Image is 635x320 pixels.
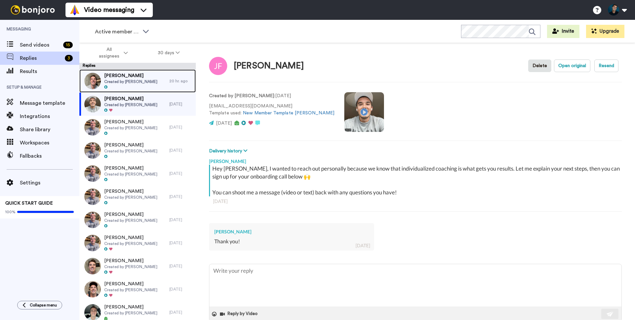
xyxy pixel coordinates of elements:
button: Reply by Video [219,309,260,319]
img: cd5c5099-17d3-449c-a179-573b34075a32-thumb.jpg [84,96,101,112]
a: [PERSON_NAME]Created by [PERSON_NAME]20 hr. ago [79,69,196,93]
div: 15 [63,42,73,48]
div: [DATE] [169,217,192,222]
span: [PERSON_NAME] [104,258,157,264]
span: Share library [20,126,79,134]
span: All assignees [96,46,122,60]
div: [DATE] [169,171,192,176]
button: Invite [547,25,579,38]
span: Workspaces [20,139,79,147]
p: [EMAIL_ADDRESS][DOMAIN_NAME] Template used: [209,103,334,117]
div: [PERSON_NAME] [214,228,369,235]
span: Created by [PERSON_NAME] [104,264,157,269]
span: 100% [5,209,16,215]
span: Video messaging [84,5,134,15]
span: Integrations [20,112,79,120]
span: Created by [PERSON_NAME] [104,148,157,154]
img: 7f7dd420-9f10-4da0-b582-ae6c9b43b097-thumb.jpg [84,165,101,182]
div: 20 hr. ago [169,78,192,84]
a: [PERSON_NAME]Created by [PERSON_NAME][DATE] [79,185,196,208]
span: [PERSON_NAME] [104,96,157,102]
span: Active member welcome [95,28,139,36]
a: [PERSON_NAME]Created by [PERSON_NAME][DATE] [79,139,196,162]
a: [PERSON_NAME]Created by [PERSON_NAME][DATE] [79,116,196,139]
img: 7f7dd420-9f10-4da0-b582-ae6c9b43b097-thumb.jpg [84,142,101,159]
div: [DATE] [213,198,618,205]
img: Image of Justin Forgas [209,57,227,75]
div: Thank you! [214,238,369,245]
img: 7f7dd420-9f10-4da0-b582-ae6c9b43b097-thumb.jpg [84,212,101,228]
img: 5b9c18ba-9c8d-4a93-b86d-e1d5a06968e2-thumb.jpg [84,73,101,89]
div: [DATE] [169,148,192,153]
div: Replies [79,63,196,69]
span: Replies [20,54,62,62]
div: [DATE] [169,310,192,315]
button: Collapse menu [17,301,62,309]
div: 3 [65,55,73,61]
img: 7f7dd420-9f10-4da0-b582-ae6c9b43b097-thumb.jpg [84,235,101,251]
span: Fallbacks [20,152,79,160]
span: Created by [PERSON_NAME] [104,195,157,200]
span: Send videos [20,41,61,49]
div: [DATE] [169,287,192,292]
img: 3dfa51a9-cd66-4cf9-8cb5-98f460da584d-thumb.jpg [84,258,101,274]
img: 7f7dd420-9f10-4da0-b582-ae6c9b43b097-thumb.jpg [84,119,101,136]
div: [PERSON_NAME] [234,61,304,71]
a: [PERSON_NAME]Created by [PERSON_NAME][DATE] [79,208,196,231]
span: Created by [PERSON_NAME] [104,125,157,131]
span: Created by [PERSON_NAME] [104,102,157,107]
p: : [DATE] [209,93,334,100]
div: Hey [PERSON_NAME], I wanted to reach out personally because we know that individualized coaching ... [212,165,620,196]
div: [DATE] [169,240,192,246]
a: [PERSON_NAME]Created by [PERSON_NAME][DATE] [79,93,196,116]
span: Created by [PERSON_NAME] [104,172,157,177]
a: [PERSON_NAME]Created by [PERSON_NAME][DATE] [79,231,196,255]
span: [PERSON_NAME] [104,188,157,195]
span: Message template [20,99,79,107]
span: [PERSON_NAME] [104,142,157,148]
a: [PERSON_NAME]Created by [PERSON_NAME][DATE] [79,162,196,185]
span: [PERSON_NAME] [104,304,157,310]
div: [DATE] [169,263,192,269]
span: Settings [20,179,79,187]
span: QUICK START GUIDE [5,201,53,206]
span: Created by [PERSON_NAME] [104,241,157,246]
span: [PERSON_NAME] [104,165,157,172]
button: 30 days [143,47,195,59]
span: Created by [PERSON_NAME] [104,310,157,316]
a: New Member Template [PERSON_NAME] [243,111,334,115]
span: Created by [PERSON_NAME] [104,287,157,293]
img: send-white.svg [607,311,614,317]
span: [PERSON_NAME] [104,211,157,218]
div: [DATE] [169,125,192,130]
div: [DATE] [169,194,192,199]
span: [PERSON_NAME] [104,234,157,241]
button: Upgrade [586,25,624,38]
span: Created by [PERSON_NAME] [104,218,157,223]
img: 7f7dd420-9f10-4da0-b582-ae6c9b43b097-thumb.jpg [84,188,101,205]
img: d4af99e8-0e9b-46f8-a9da-be41813caadd-thumb.jpg [84,281,101,298]
span: [PERSON_NAME] [104,281,157,287]
span: Collapse menu [30,302,57,308]
span: [PERSON_NAME] [104,72,157,79]
div: [PERSON_NAME] [209,155,622,165]
a: [PERSON_NAME]Created by [PERSON_NAME][DATE] [79,278,196,301]
span: [DATE] [216,121,232,126]
button: Delivery history [209,147,249,155]
img: bj-logo-header-white.svg [8,5,58,15]
span: Created by [PERSON_NAME] [104,79,157,84]
div: [DATE] [169,101,192,107]
strong: Created by [PERSON_NAME] [209,94,274,98]
button: Open original [554,60,590,72]
div: [DATE] [356,242,370,249]
img: vm-color.svg [69,5,80,15]
span: [PERSON_NAME] [104,119,157,125]
button: Resend [594,60,618,72]
button: All assignees [81,44,143,62]
a: [PERSON_NAME]Created by [PERSON_NAME][DATE] [79,255,196,278]
button: Delete [528,60,551,72]
span: Results [20,67,79,75]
